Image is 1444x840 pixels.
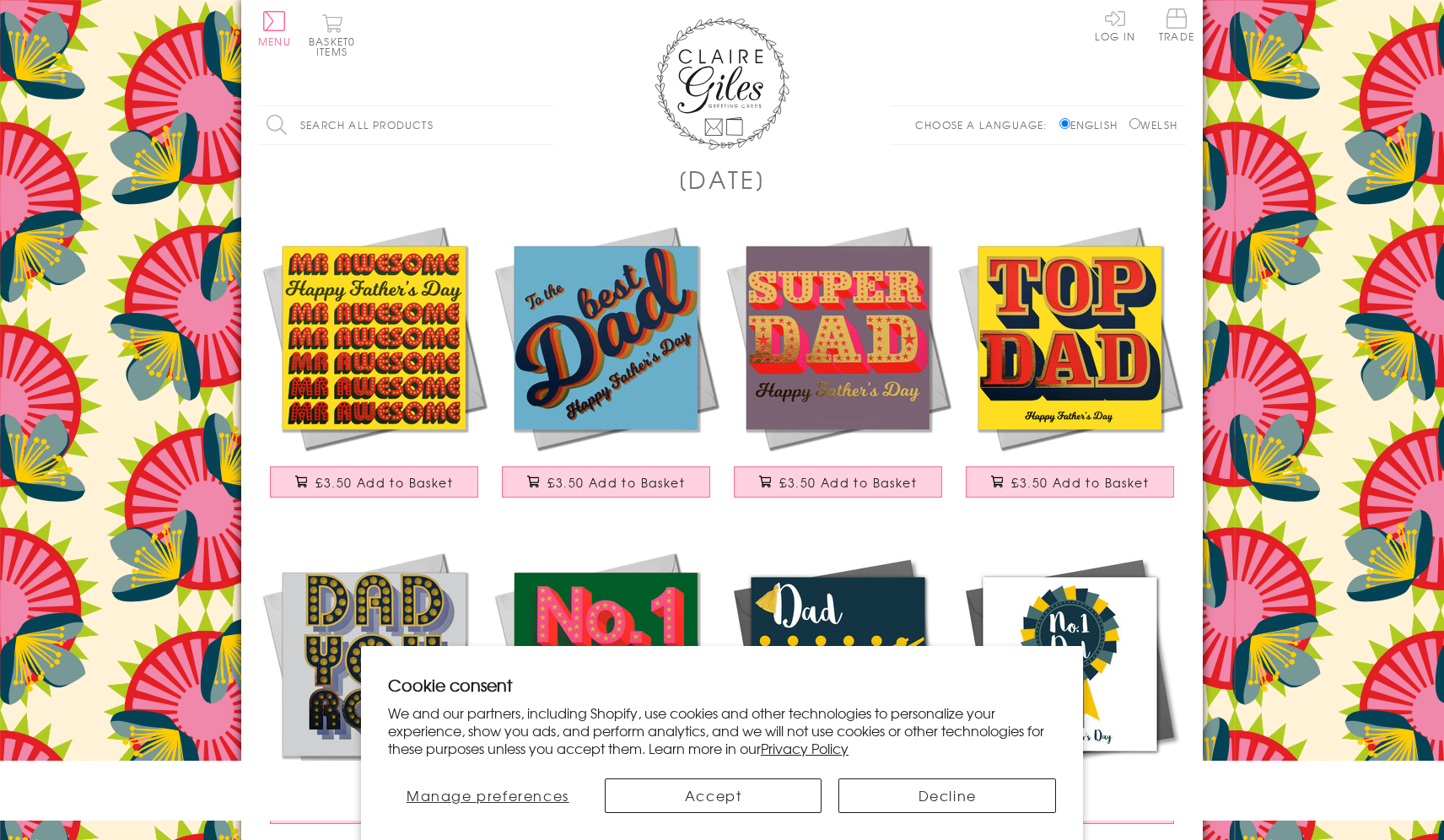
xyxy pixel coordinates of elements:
[761,738,849,758] a: Privacy Policy
[258,11,291,46] button: Menu
[954,222,1186,514] a: Father's Day Card, Top Dad, text foiled in shiny gold £3.50 Add to Basket
[270,466,479,498] button: £3.50 Add to Basket
[315,474,453,491] span: £3.50 Add to Basket
[779,474,917,491] span: £3.50 Add to Basket
[1159,8,1194,45] a: Trade
[954,222,1186,454] img: Father's Day Card, Top Dad, text foiled in shiny gold
[388,778,588,813] button: Manage preferences
[1159,8,1194,41] span: Trade
[678,162,767,197] h1: [DATE]
[502,466,711,498] button: £3.50 Add to Basket
[838,778,1056,813] button: Decline
[547,474,685,491] span: £3.50 Add to Basket
[1095,8,1135,41] a: Log In
[1011,474,1149,491] span: £3.50 Add to Basket
[258,222,490,514] a: Father's Day Card, Mr Awesome, text foiled in shiny gold £3.50 Add to Basket
[490,548,722,780] img: Father's Day Card, No. 1 Dad, text foiled in shiny gold
[1129,117,1177,132] label: Welsh
[490,222,722,454] img: Father's Day Card, Best Dad, text foiled in shiny gold
[1059,118,1070,129] input: English
[258,34,291,49] span: Menu
[388,673,1056,697] h2: Cookie consent
[258,548,490,780] img: Father's Day Card, Dad You Rock, text foiled in shiny gold
[309,13,355,57] button: Basket0 items
[722,222,954,454] img: Father's Day Card, Super Dad, text foiled in shiny gold
[258,222,490,454] img: Father's Day Card, Mr Awesome, text foiled in shiny gold
[722,222,954,514] a: Father's Day Card, Super Dad, text foiled in shiny gold £3.50 Add to Basket
[490,222,722,514] a: Father's Day Card, Best Dad, text foiled in shiny gold £3.50 Add to Basket
[407,785,569,805] span: Manage preferences
[605,778,822,813] button: Accept
[388,704,1056,757] p: We and our partners, including Shopify, use cookies and other technologies to personalize your ex...
[966,466,1175,498] button: £3.50 Add to Basket
[655,17,789,150] img: Claire Giles Greetings Cards
[722,548,954,780] img: Father's Day Greeting Card, Dab Dad, Embellished with a colourful tassel
[954,548,1186,780] img: Father's Day Greeting Card, # 1 Dad Rosette, Embellished with a colourful tassel
[1129,118,1140,129] input: Welsh
[1059,117,1126,132] label: English
[734,466,943,498] button: £3.50 Add to Basket
[316,34,355,59] span: 0 items
[536,106,553,144] input: Search
[915,117,1056,132] p: Choose a language:
[258,106,553,144] input: Search all products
